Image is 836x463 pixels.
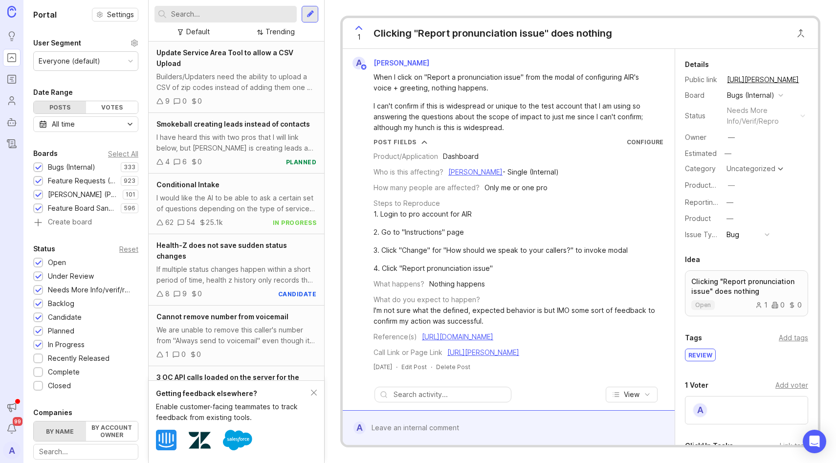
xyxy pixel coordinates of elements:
[86,101,138,113] div: Votes
[278,290,317,298] div: candidate
[156,241,287,260] span: Health-Z does not save sudden status changes
[52,119,75,130] div: All time
[374,101,655,133] div: I can't confirm if this is widespread or unique to the test account that I am using so answering ...
[171,9,293,20] input: Search...
[39,446,132,457] input: Search...
[374,26,612,40] div: Clicking "Report pronunciation issue" does nothing
[126,191,135,198] p: 101
[401,363,427,371] div: Edit Post
[156,325,316,346] div: We are unable to remove this caller's number from "Always send to voicemail" even though it does ...
[165,96,170,107] div: 9
[149,174,324,234] a: Conditional IntakeI would like the AI to be able to ask a certain set of questions depending on t...
[803,430,826,453] div: Open Intercom Messenger
[374,305,663,327] div: I'm not sure what the defined, expected behavior is but IMO some sort of feedback to confirm my a...
[347,57,437,69] a: A[PERSON_NAME]
[33,243,55,255] div: Status
[436,363,470,371] div: Delete Post
[48,326,74,336] div: Planned
[48,380,71,391] div: Closed
[791,23,811,43] button: Close button
[374,294,480,305] div: What do you expect to happen?
[484,182,548,193] div: Only me or one pro
[156,193,316,214] div: I would like the AI to be able to ask a certain set of questions depending on the type of service...
[48,189,118,200] div: [PERSON_NAME] (Public)
[186,217,195,228] div: 54
[374,263,628,274] div: 4. Click "Report pronunciation issue"
[156,388,311,399] div: Getting feedback elsewhere?
[443,151,479,162] div: Dashboard
[685,198,737,206] label: Reporting Team
[7,6,16,17] img: Canny Home
[352,57,365,69] div: A
[722,147,734,160] div: —
[156,312,288,321] span: Cannot remove number from voicemail
[728,180,735,191] div: —
[156,132,316,154] div: I have heard this with two pros that I will link below, but [PERSON_NAME] is creating leads and n...
[86,421,138,441] label: By account owner
[165,288,170,299] div: 8
[685,230,721,239] label: Issue Type
[33,148,58,159] div: Boards
[156,430,176,450] img: Intercom logo
[727,90,774,101] div: Bugs (Internal)
[124,177,135,185] p: 923
[695,301,711,309] p: open
[429,279,485,289] div: Nothing happens
[149,113,324,174] a: Smokeball creating leads instead of contactsI have heard this with two pros that I will link belo...
[3,135,21,153] a: Changelog
[156,373,299,392] span: 3 OC API calls loaded on the server for the same lead at the same time.
[223,425,252,455] img: Salesforce logo
[606,387,658,402] button: View
[48,312,82,323] div: Candidate
[165,156,170,167] div: 4
[107,10,134,20] span: Settings
[726,197,733,208] div: —
[685,90,719,101] div: Board
[755,302,768,309] div: 1
[149,234,324,306] a: Health-Z does not save sudden status changesIf multiple status changes happen within a short peri...
[780,441,808,451] div: Link task
[48,271,94,282] div: Under Review
[273,219,317,227] div: in progress
[48,162,95,173] div: Bugs (Internal)
[48,203,116,214] div: Feature Board Sandbox [DATE]
[181,349,186,360] div: 0
[685,270,808,316] a: Clicking "Report pronunciation issue" does nothingopen100
[374,363,392,371] span: [DATE]
[448,168,503,176] a: [PERSON_NAME]
[286,158,317,166] div: planned
[624,390,639,399] span: View
[48,298,74,309] div: Backlog
[33,407,72,419] div: Companies
[3,420,21,438] button: Notifications
[182,288,187,299] div: 9
[92,8,138,22] button: Settings
[165,217,174,228] div: 62
[206,217,223,228] div: 25.1k
[48,257,66,268] div: Open
[422,332,493,341] a: [URL][DOMAIN_NAME]
[447,348,519,356] a: [URL][PERSON_NAME]
[48,285,133,295] div: Needs More Info/verif/repro
[374,138,417,146] div: Post Fields
[156,120,310,128] span: Smokeball creating leads instead of contacts
[727,105,796,127] div: needs more info/verif/repro
[108,151,138,156] div: Select All
[685,150,717,157] div: Estimated
[3,441,21,459] div: A
[156,180,220,189] span: Conditional Intake
[13,417,22,426] span: 99
[34,101,86,113] div: Posts
[692,402,708,418] div: A
[165,349,169,360] div: 1
[3,398,21,416] button: Announcements
[685,379,708,391] div: 1 Voter
[779,332,808,343] div: Add tags
[725,179,738,192] button: ProductboardID
[34,421,86,441] label: By name
[374,245,628,256] div: 3. Click "Change" for "How should we speak to your callers?" to invoke modal
[198,96,202,107] div: 0
[3,113,21,131] a: Autopilot
[374,227,628,238] div: 2. Go to "Instructions" page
